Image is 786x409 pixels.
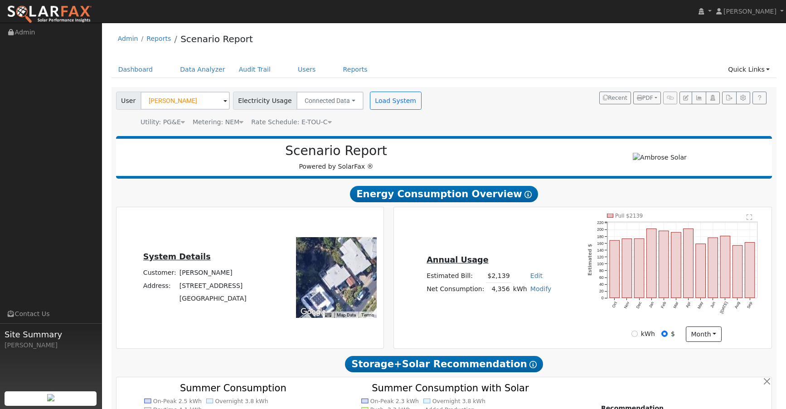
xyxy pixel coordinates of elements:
td: $2,139 [486,269,511,282]
span: Electricity Usage [233,92,297,110]
rect: onclick="" [671,232,681,298]
div: Utility: PG&E [141,117,185,127]
img: Google [298,306,328,318]
a: Admin [118,35,138,42]
button: Multi-Series Graph [692,92,706,104]
rect: onclick="" [733,245,743,298]
i: Show Help [524,191,532,198]
text: 220 [597,220,604,225]
a: Reports [146,35,171,42]
text: 60 [599,275,604,280]
text: 120 [597,255,604,259]
img: retrieve [47,394,54,401]
text: Oct [611,301,618,308]
td: Customer: [141,267,178,279]
u: System Details [143,252,211,261]
text: On-Peak 2.5 kWh [153,398,202,404]
a: Reports [336,61,374,78]
a: Audit Trail [232,61,277,78]
button: Settings [736,92,750,104]
u: Annual Usage [427,255,488,264]
text: 200 [597,228,604,232]
a: Users [291,61,323,78]
rect: onclick="" [745,243,755,298]
rect: onclick="" [696,244,706,298]
button: PDF [633,92,661,104]
a: Quick Links [721,61,776,78]
text: 80 [599,268,604,273]
text: 100 [597,262,604,266]
span: Site Summary [5,328,97,341]
a: Terms (opens in new tab) [361,312,374,317]
button: month [686,326,722,342]
a: Edit [530,272,543,279]
div: [PERSON_NAME] [5,341,97,350]
text: Pull $2139 [615,213,643,219]
text: Summer Consumption with Solar [372,382,529,394]
a: Modify [530,285,552,292]
label: $ [671,329,675,339]
text: On-Peak 2.3 kWh [370,398,419,404]
text: 40 [599,282,604,287]
i: Show Help [529,361,537,368]
button: Export Interval Data [722,92,736,104]
rect: onclick="" [659,231,669,298]
text: Jan [648,301,655,309]
text: Overnight 3.8 kWh [432,398,485,404]
td: [GEOGRAPHIC_DATA] [178,292,248,305]
button: Recent [599,92,631,104]
td: Net Consumption: [425,282,486,296]
td: Address: [141,279,178,292]
img: Ambrose Solar [633,153,687,162]
rect: onclick="" [647,229,657,298]
text: Sep [746,301,753,309]
a: Data Analyzer [173,61,232,78]
text: Nov [623,301,631,309]
text: 140 [597,248,604,253]
button: Login As [706,92,720,104]
button: Edit User [679,92,692,104]
text:  [747,214,752,220]
button: Connected Data [296,92,364,110]
span: PDF [637,95,653,101]
text: Estimated $ [587,244,592,276]
div: Powered by SolarFax ® [121,143,552,171]
h2: Scenario Report [125,143,547,159]
rect: onclick="" [610,240,620,298]
button: Map Data [337,312,356,318]
td: [STREET_ADDRESS] [178,279,248,292]
text: May [697,301,704,310]
img: SolarFax [7,5,92,24]
input: kWh [631,331,638,337]
a: Scenario Report [180,34,253,44]
text: Summer Consumption [180,382,286,394]
a: Help Link [752,92,767,104]
text: Apr [685,301,692,309]
button: Load System [370,92,422,110]
text: 180 [597,234,604,239]
text: 0 [602,296,604,300]
rect: onclick="" [622,239,632,298]
span: [PERSON_NAME] [723,8,776,15]
rect: onclick="" [720,236,730,298]
text: Jun [709,301,716,309]
text: [DATE] [719,301,729,314]
a: Open this area in Google Maps (opens a new window) [298,306,328,318]
span: User [116,92,141,110]
td: kWh [511,282,529,296]
button: Keyboard shortcuts [325,312,331,318]
input: $ [661,331,668,337]
rect: onclick="" [708,238,718,298]
rect: onclick="" [634,239,644,298]
span: Alias: HETOUC [251,118,331,126]
td: Estimated Bill: [425,269,486,282]
input: Select a User [141,92,230,110]
text: 160 [597,241,604,246]
rect: onclick="" [684,229,694,298]
text: Mar [672,301,679,309]
td: 4,356 [486,282,511,296]
span: Energy Consumption Overview [350,186,538,202]
td: [PERSON_NAME] [178,267,248,279]
text: 20 [599,289,604,293]
text: Overnight 3.8 kWh [215,398,268,404]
